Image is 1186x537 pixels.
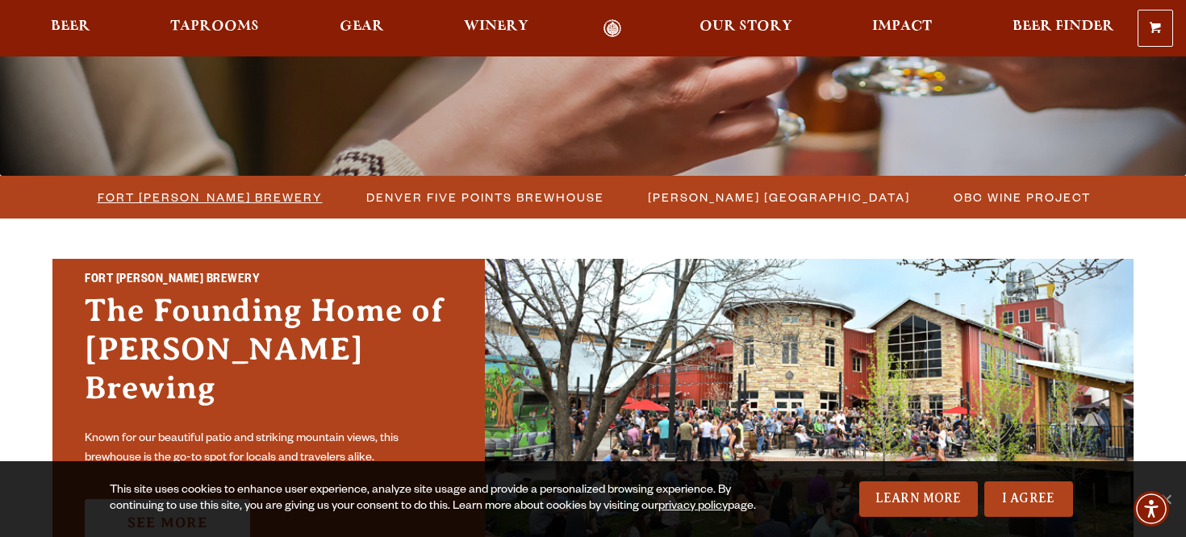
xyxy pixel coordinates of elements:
a: Odell Home [583,19,643,38]
div: Accessibility Menu [1134,491,1169,527]
span: [PERSON_NAME] [GEOGRAPHIC_DATA] [648,185,910,209]
span: Beer [51,20,90,33]
a: Denver Five Points Brewhouse [357,185,612,209]
span: Our Story [699,20,792,33]
h3: The Founding Home of [PERSON_NAME] Brewing [85,291,453,423]
a: I Agree [984,481,1073,517]
span: Beer Finder [1013,20,1114,33]
a: Beer Finder [1002,19,1125,38]
a: Gear [329,19,395,38]
a: Winery [453,19,539,38]
span: Winery [464,20,528,33]
div: This site uses cookies to enhance user experience, analyze site usage and provide a personalized ... [110,483,773,515]
a: Learn More [859,481,978,517]
a: privacy policy [658,501,728,514]
p: Known for our beautiful patio and striking mountain views, this brewhouse is the go-to spot for l... [85,430,453,468]
span: Gear [340,20,384,33]
a: [PERSON_NAME] [GEOGRAPHIC_DATA] [638,185,918,209]
a: Impact [862,19,942,38]
a: Fort [PERSON_NAME] Brewery [88,185,331,209]
span: Taprooms [170,20,259,33]
a: Our Story [689,19,803,38]
span: Impact [872,20,932,33]
a: Beer [40,19,101,38]
h2: Fort [PERSON_NAME] Brewery [85,270,453,291]
a: OBC Wine Project [944,185,1099,209]
a: Taprooms [160,19,269,38]
span: Denver Five Points Brewhouse [366,185,604,209]
span: OBC Wine Project [954,185,1091,209]
span: Fort [PERSON_NAME] Brewery [98,185,323,209]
